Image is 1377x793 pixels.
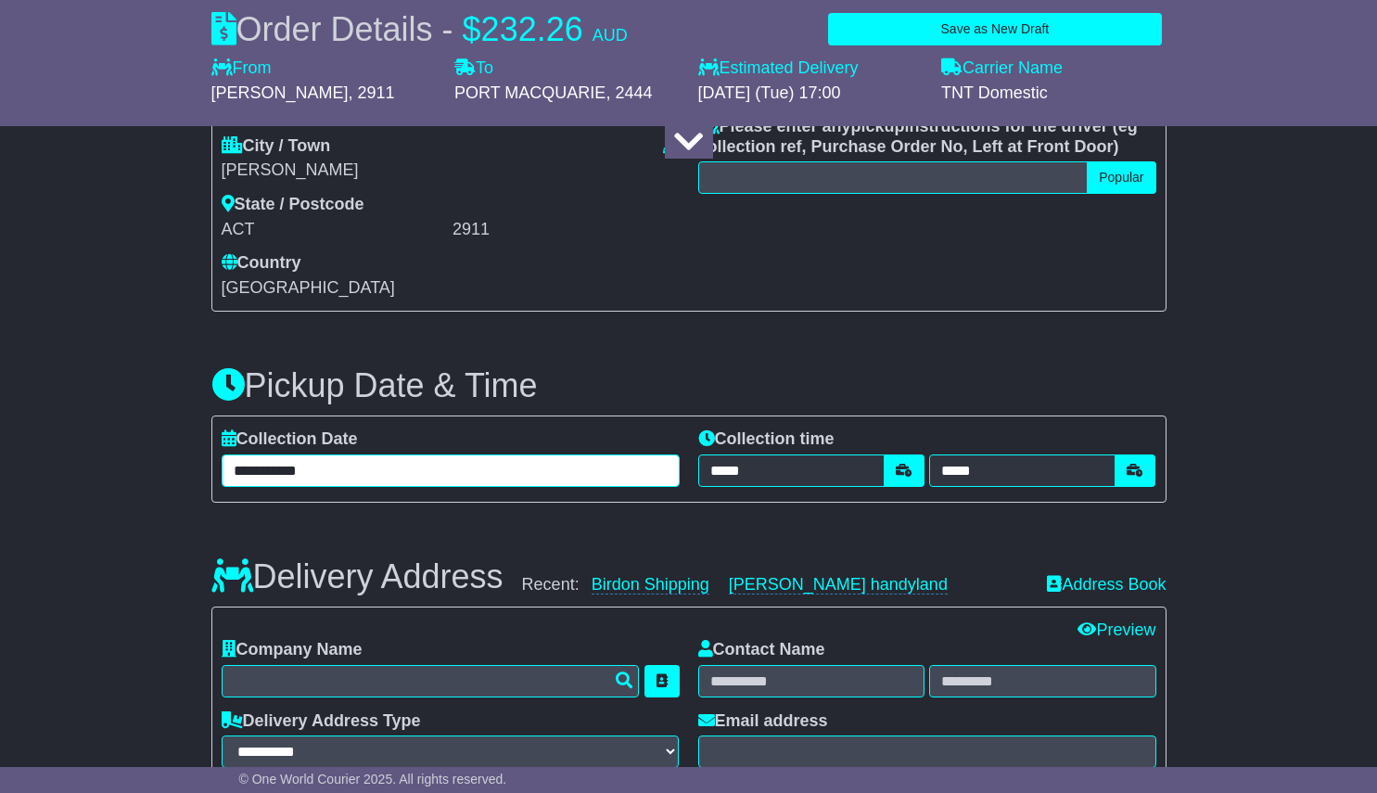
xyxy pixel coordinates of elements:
label: Delivery Address Type [222,711,421,732]
a: Birdon Shipping [592,575,709,595]
label: Company Name [222,640,363,660]
label: Collection Date [222,429,358,450]
div: [PERSON_NAME] [222,160,680,181]
span: © One World Courier 2025. All rights reserved. [239,772,507,787]
span: $ [463,10,481,48]
label: State / Postcode [222,195,364,215]
label: Contact Name [698,640,825,660]
div: Recent: [522,575,1029,595]
div: [DATE] (Tue) 17:00 [698,83,924,104]
label: Country [222,253,301,274]
label: Collection time [698,429,835,450]
div: 2911 [453,220,679,240]
span: [PERSON_NAME] [211,83,349,102]
a: Address Book [1047,575,1166,594]
h3: Delivery Address [211,558,504,595]
span: , 2444 [606,83,652,102]
div: TNT Domestic [941,83,1167,104]
a: Preview [1077,620,1155,639]
span: [GEOGRAPHIC_DATA] [222,278,395,297]
label: To [454,58,493,79]
label: City / Town [222,136,331,157]
button: Save as New Draft [828,13,1161,45]
a: [PERSON_NAME] handyland [729,575,948,595]
div: Order Details - [211,9,628,49]
div: ACT [222,220,448,240]
span: , 2911 [349,83,395,102]
span: AUD [593,26,628,45]
label: Carrier Name [941,58,1063,79]
button: Popular [1087,161,1155,194]
label: Email address [698,711,828,732]
span: 232.26 [481,10,583,48]
label: Estimated Delivery [698,58,924,79]
h3: Pickup Date & Time [211,367,1167,404]
span: PORT MACQUARIE [454,83,606,102]
label: From [211,58,272,79]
